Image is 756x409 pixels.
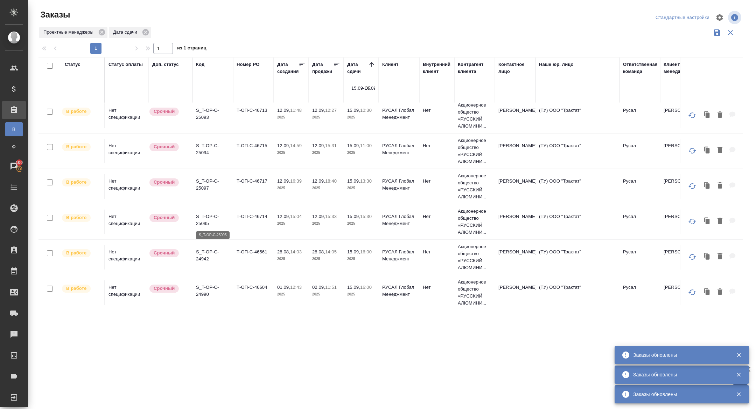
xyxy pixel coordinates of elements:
[65,61,80,68] div: Статус
[711,9,728,26] span: Настроить таблицу
[105,103,149,128] td: Нет спецификации
[660,174,701,199] td: [PERSON_NAME]
[233,139,274,163] td: Т-ОП-С-46715
[233,174,274,199] td: Т-ОП-С-46717
[152,61,179,68] div: Доп. статус
[66,108,86,115] p: В работе
[701,179,714,193] button: Клонировать
[458,208,491,236] p: Акционерное общество «РУССКИЙ АЛЮМИНИ...
[325,108,337,113] p: 12:27
[105,280,149,305] td: Нет спецификации
[105,139,149,163] td: Нет спецификации
[66,250,86,257] p: В работе
[196,178,230,192] p: S_T-OP-C-25097
[149,107,189,116] div: Выставляется автоматически, если на указанный объем услуг необходимо больше времени в стандартном...
[360,143,372,148] p: 11:00
[196,248,230,263] p: S_T-OP-C-24942
[237,61,259,68] div: Номер PO
[660,139,701,163] td: [PERSON_NAME]
[277,114,305,121] p: 2025
[731,352,746,358] button: Закрыть
[312,61,333,75] div: Дата продажи
[701,143,714,158] button: Клонировать
[664,61,697,75] div: Клиентские менеджеры
[277,108,290,113] p: 12.09,
[113,29,140,36] p: Дата сдачи
[423,142,451,149] p: Нет
[5,140,23,154] a: Ф
[149,142,189,152] div: Выставляется автоматически, если на указанный объем услуг необходимо больше времени в стандартном...
[495,139,535,163] td: [PERSON_NAME]
[312,149,340,156] p: 2025
[66,214,86,221] p: В работе
[360,285,372,290] p: 16:00
[325,143,337,148] p: 15:31
[38,9,70,20] span: Заказы
[347,114,375,121] p: 2025
[277,285,290,290] p: 01.09,
[105,245,149,270] td: Нет спецификации
[701,250,714,264] button: Клонировать
[633,371,726,378] div: Заказы обновлены
[535,280,619,305] td: (ТУ) ООО "Трактат"
[43,29,96,36] p: Проектные менеджеры
[154,143,175,150] p: Срочный
[312,143,325,148] p: 12.09,
[347,291,375,298] p: 2025
[731,371,746,378] button: Закрыть
[660,280,701,305] td: [PERSON_NAME]
[149,178,189,187] div: Выставляется автоматически, если на указанный объем услуг необходимо больше времени в стандартном...
[495,280,535,305] td: [PERSON_NAME]
[714,285,726,299] button: Удалить
[684,178,701,195] button: Обновить
[196,213,230,227] p: S_T-OP-C-25095
[660,103,701,128] td: [PERSON_NAME]
[684,107,701,124] button: Обновить
[325,285,337,290] p: 11:51
[290,249,302,254] p: 14:03
[149,284,189,293] div: Выставляется автоматически, если на указанный объем услуг необходимо больше времени в стандартном...
[108,61,143,68] div: Статус оплаты
[312,285,325,290] p: 02.09,
[619,103,660,128] td: Русал
[535,103,619,128] td: (ТУ) ООО "Трактат"
[382,107,416,121] p: РУСАЛ Глобал Менеджмент
[154,179,175,186] p: Срочный
[347,220,375,227] p: 2025
[154,214,175,221] p: Срочный
[423,248,451,255] p: Нет
[325,214,337,219] p: 15:33
[312,249,325,254] p: 28.08,
[347,249,360,254] p: 15.09,
[9,126,19,133] span: В
[61,248,101,258] div: Выставляет ПМ после принятия заказа от КМа
[61,284,101,293] div: Выставляет ПМ после принятия заказа от КМа
[360,249,372,254] p: 16:00
[623,61,658,75] div: Ответственная команда
[347,255,375,263] p: 2025
[277,291,305,298] p: 2025
[619,174,660,199] td: Русал
[312,291,340,298] p: 2025
[66,179,86,186] p: В работе
[177,44,206,54] span: из 1 страниц
[701,108,714,122] button: Клонировать
[382,61,398,68] div: Клиент
[684,213,701,230] button: Обновить
[535,174,619,199] td: (ТУ) ООО "Трактат"
[498,61,532,75] div: Контактное лицо
[684,284,701,301] button: Обновить
[277,255,305,263] p: 2025
[382,178,416,192] p: РУСАЛ Глобал Менеджмент
[61,213,101,223] div: Выставляет ПМ после принятия заказа от КМа
[61,107,101,116] div: Выставляет ПМ после принятия заказа от КМа
[154,108,175,115] p: Срочный
[710,26,724,39] button: Сохранить фильтры
[277,214,290,219] p: 12.09,
[458,61,491,75] div: Контрагент клиента
[714,250,726,264] button: Удалить
[382,248,416,263] p: РУСАЛ Глобал Менеджмент
[312,214,325,219] p: 12.09,
[154,250,175,257] p: Срочный
[290,143,302,148] p: 14:59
